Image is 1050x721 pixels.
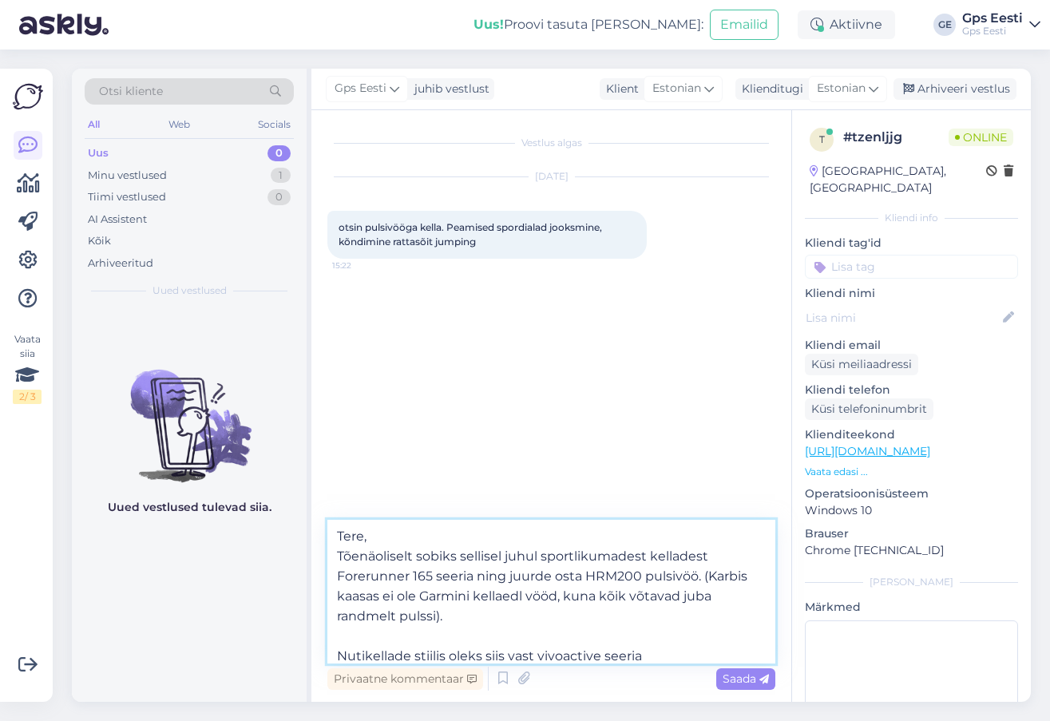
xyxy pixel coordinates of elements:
[805,575,1018,589] div: [PERSON_NAME]
[339,221,604,248] span: otsin pulsivööga kella. Peamised spordialad jooksmine, kõndimine rattasõit jumping
[962,25,1023,38] div: Gps Eesti
[13,332,42,404] div: Vaata siia
[805,354,918,375] div: Küsi meiliaadressi
[88,256,153,271] div: Arhiveeritud
[735,81,803,97] div: Klienditugi
[267,189,291,205] div: 0
[893,78,1016,100] div: Arhiveeri vestlus
[962,12,1023,25] div: Gps Eesti
[408,81,489,97] div: juhib vestlust
[88,189,166,205] div: Tiimi vestlused
[13,81,43,112] img: Askly Logo
[805,465,1018,479] p: Vaata edasi ...
[805,337,1018,354] p: Kliendi email
[805,235,1018,252] p: Kliendi tag'id
[710,10,779,40] button: Emailid
[165,114,193,135] div: Web
[327,136,775,150] div: Vestlus algas
[819,133,825,145] span: t
[88,233,111,249] div: Kõik
[805,599,1018,616] p: Märkmed
[805,211,1018,225] div: Kliendi info
[271,168,291,184] div: 1
[13,390,42,404] div: 2 / 3
[805,525,1018,542] p: Brauser
[805,485,1018,502] p: Operatsioonisüsteem
[723,671,769,686] span: Saada
[72,341,307,485] img: No chats
[817,80,866,97] span: Estonian
[806,309,1000,327] input: Lisa nimi
[327,520,775,664] textarea: Tere, Tõenäoliselt sobiks sellisel juhul sportlikumadest kelladest Forerunner 165 seeria ning juu...
[88,212,147,228] div: AI Assistent
[108,499,271,516] p: Uued vestlused tulevad siia.
[335,80,386,97] span: Gps Eesti
[473,17,504,32] b: Uus!
[652,80,701,97] span: Estonian
[327,668,483,690] div: Privaatne kommentaar
[99,83,163,100] span: Otsi kliente
[267,145,291,161] div: 0
[85,114,103,135] div: All
[600,81,639,97] div: Klient
[805,255,1018,279] input: Lisa tag
[933,14,956,36] div: GE
[798,10,895,39] div: Aktiivne
[805,502,1018,519] p: Windows 10
[153,283,227,298] span: Uued vestlused
[805,426,1018,443] p: Klienditeekond
[805,285,1018,302] p: Kliendi nimi
[843,128,949,147] div: # tzenljjg
[810,163,986,196] div: [GEOGRAPHIC_DATA], [GEOGRAPHIC_DATA]
[962,12,1040,38] a: Gps EestiGps Eesti
[88,145,109,161] div: Uus
[88,168,167,184] div: Minu vestlused
[805,382,1018,398] p: Kliendi telefon
[255,114,294,135] div: Socials
[805,542,1018,559] p: Chrome [TECHNICAL_ID]
[805,398,933,420] div: Küsi telefoninumbrit
[327,169,775,184] div: [DATE]
[949,129,1013,146] span: Online
[473,15,703,34] div: Proovi tasuta [PERSON_NAME]:
[332,259,392,271] span: 15:22
[805,444,930,458] a: [URL][DOMAIN_NAME]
